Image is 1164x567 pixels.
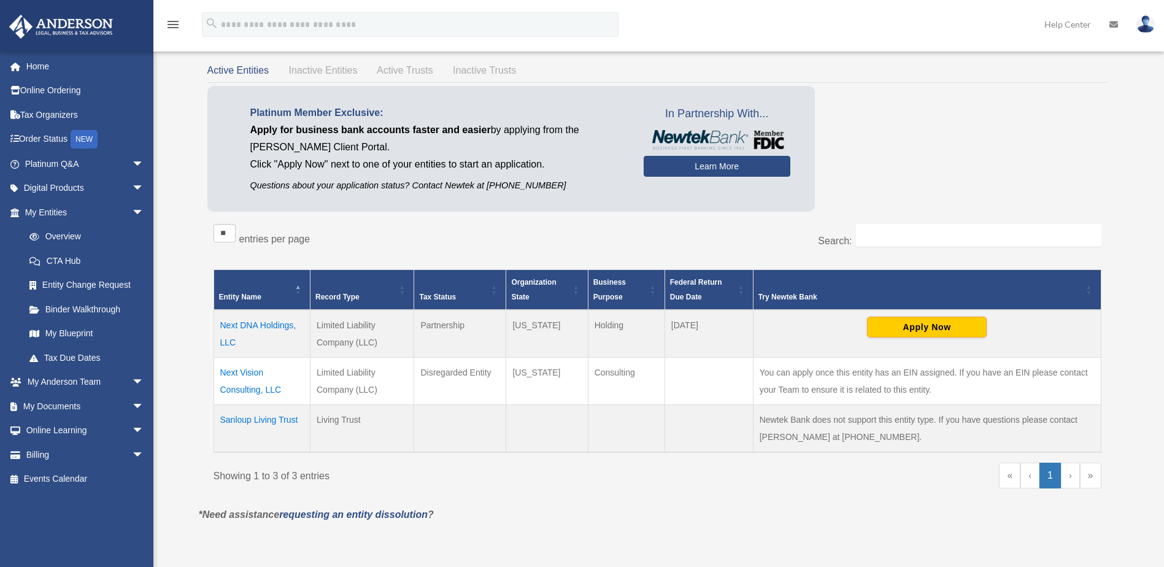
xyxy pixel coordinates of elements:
a: Previous [1020,463,1039,488]
a: Binder Walkthrough [17,297,156,322]
a: Learn More [644,156,790,177]
a: Billingarrow_drop_down [9,442,163,467]
span: Federal Return Due Date [670,278,722,301]
a: menu [166,21,180,32]
span: Business Purpose [593,278,626,301]
span: Record Type [315,293,360,301]
a: Tax Due Dates [17,345,156,370]
td: Consulting [588,357,665,404]
span: Inactive Entities [288,65,357,75]
p: Platinum Member Exclusive: [250,104,625,121]
td: [US_STATE] [506,357,588,404]
a: Next [1061,463,1080,488]
img: User Pic [1136,15,1155,33]
a: CTA Hub [17,249,156,273]
p: by applying from the [PERSON_NAME] Client Portal. [250,121,625,156]
th: Try Newtek Bank : Activate to sort [753,269,1101,310]
td: [US_STATE] [506,310,588,358]
a: Platinum Q&Aarrow_drop_down [9,152,163,176]
td: Limited Liability Company (LLC) [310,310,414,358]
a: requesting an entity dissolution [279,509,428,520]
span: In Partnership With... [644,104,790,124]
a: Digital Productsarrow_drop_down [9,176,163,201]
a: My Anderson Teamarrow_drop_down [9,370,163,395]
a: My Documentsarrow_drop_down [9,394,163,418]
td: Disregarded Entity [414,357,506,404]
label: Search: [818,236,852,246]
span: arrow_drop_down [132,442,156,468]
a: Home [9,54,163,79]
span: arrow_drop_down [132,370,156,395]
span: Active Entities [207,65,269,75]
a: First [999,463,1020,488]
td: Next Vision Consulting, LLC [214,357,310,404]
td: Living Trust [310,404,414,452]
td: Partnership [414,310,506,358]
a: Last [1080,463,1101,488]
a: Entity Change Request [17,273,156,298]
th: Organization State: Activate to sort [506,269,588,310]
td: Next DNA Holdings, LLC [214,310,310,358]
span: arrow_drop_down [132,176,156,201]
label: entries per page [239,234,310,244]
a: Order StatusNEW [9,127,163,152]
span: Apply for business bank accounts faster and easier [250,125,491,135]
div: Showing 1 to 3 of 3 entries [214,463,649,485]
a: 1 [1039,463,1061,488]
div: NEW [71,130,98,148]
td: Limited Liability Company (LLC) [310,357,414,404]
th: Tax Status: Activate to sort [414,269,506,310]
span: Tax Status [419,293,456,301]
a: Events Calendar [9,467,163,492]
span: arrow_drop_down [132,418,156,444]
th: Business Purpose: Activate to sort [588,269,665,310]
i: search [205,17,218,30]
span: arrow_drop_down [132,200,156,225]
img: NewtekBankLogoSM.png [650,130,784,150]
span: arrow_drop_down [132,152,156,177]
td: You can apply once this entity has an EIN assigned. If you have an EIN please contact your Team t... [753,357,1101,404]
a: My Entitiesarrow_drop_down [9,200,156,225]
a: Online Ordering [9,79,163,103]
img: Anderson Advisors Platinum Portal [6,15,117,39]
a: Overview [17,225,150,249]
a: My Blueprint [17,322,156,346]
td: [DATE] [665,310,753,358]
button: Apply Now [867,317,987,337]
span: Entity Name [219,293,261,301]
p: Questions about your application status? Contact Newtek at [PHONE_NUMBER] [250,178,625,193]
p: Click "Apply Now" next to one of your entities to start an application. [250,156,625,173]
i: menu [166,17,180,32]
td: Holding [588,310,665,358]
span: Inactive Trusts [453,65,516,75]
th: Federal Return Due Date: Activate to sort [665,269,753,310]
a: Online Learningarrow_drop_down [9,418,163,443]
span: Active Trusts [377,65,433,75]
a: Tax Organizers [9,102,163,127]
td: Newtek Bank does not support this entity type. If you have questions please contact [PERSON_NAME]... [753,404,1101,452]
span: arrow_drop_down [132,394,156,419]
span: Organization State [511,278,556,301]
div: Try Newtek Bank [758,290,1082,304]
th: Entity Name: Activate to invert sorting [214,269,310,310]
th: Record Type: Activate to sort [310,269,414,310]
em: *Need assistance ? [199,509,434,520]
td: Sanloup Living Trust [214,404,310,452]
